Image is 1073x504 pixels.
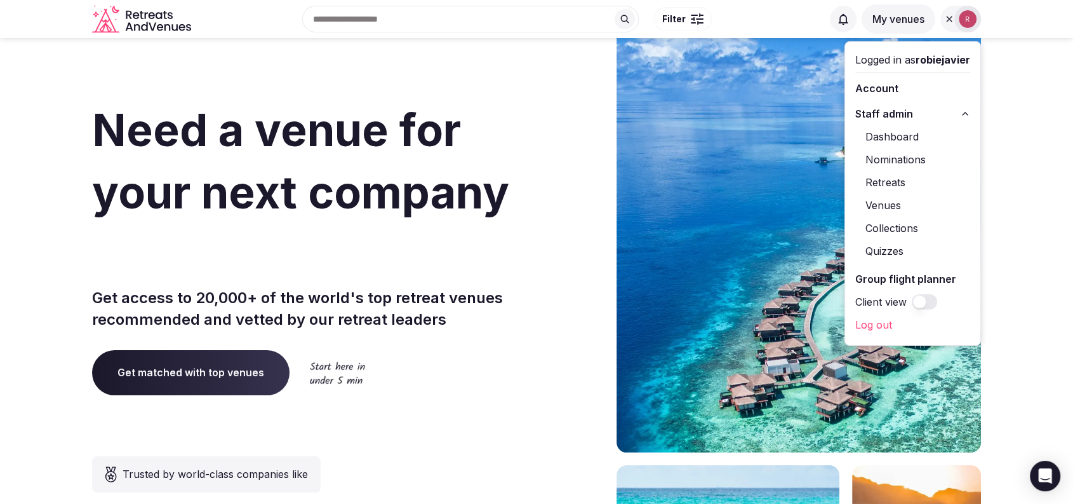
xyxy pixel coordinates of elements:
[855,104,970,124] button: Staff admin
[855,126,970,147] a: Dashboard
[123,467,308,482] span: Trusted by world-class companies like
[92,5,194,34] svg: Retreats and Venues company logo
[1030,461,1060,491] div: Open Intercom Messenger
[862,13,935,25] a: My venues
[855,269,970,289] a: Group flight planner
[654,7,712,31] button: Filter
[310,362,365,384] img: Start here in under 5 min
[855,78,970,99] a: Account
[92,5,194,34] a: Visit the homepage
[855,149,970,170] a: Nominations
[916,53,970,66] span: robiejavier
[855,218,970,238] a: Collections
[855,241,970,261] a: Quizzes
[855,294,907,310] label: Client view
[92,103,509,219] span: Need a venue for your next company
[855,106,913,121] span: Staff admin
[959,10,976,28] img: robiejavier
[855,172,970,193] a: Retreats
[855,52,970,67] div: Logged in as
[662,13,686,25] span: Filter
[862,4,935,34] button: My venues
[855,315,970,335] a: Log out
[92,287,531,330] p: Get access to 20,000+ of the world's top retreat venues recommended and vetted by our retreat lea...
[855,195,970,215] a: Venues
[92,350,290,395] a: Get matched with top venues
